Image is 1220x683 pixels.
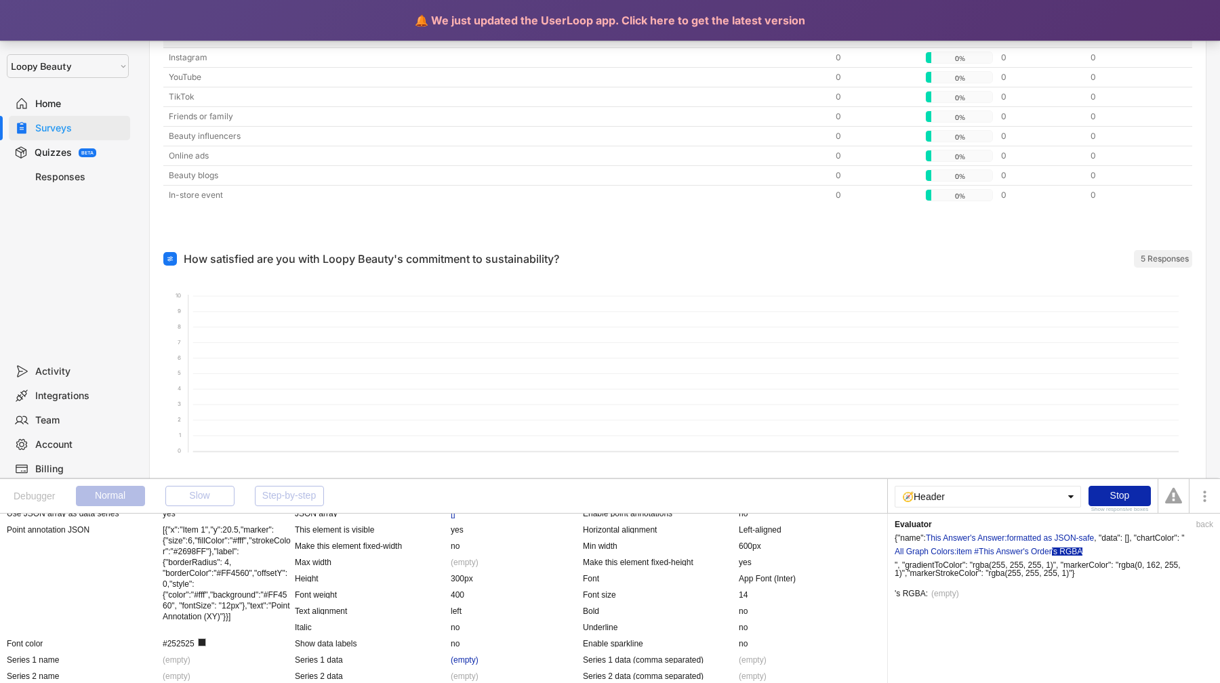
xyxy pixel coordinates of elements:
div: [{"x":"Item 1","y":20.5,"marker":{"size":6,"fillColor":"#fff","strokeColor":"#2698FF"},"label":{"... [163,524,291,622]
div: Left-aligned [739,524,781,535]
div: ], "chartColor": " [1127,534,1185,542]
div: 0 [1091,189,1172,201]
tspan: 8 [178,323,181,330]
div: , "data": [ [1094,534,1127,542]
div: no [739,622,748,633]
div: 400 [451,589,464,600]
div: #252525 [163,638,195,649]
div: 0 [1001,110,1082,123]
div: In-store event [169,189,828,201]
div: All Graph Colors [895,547,954,556]
div: Series 1 data [295,655,451,663]
div: (empty) [451,671,479,682]
div: 0% [929,170,991,182]
div: 0% [929,190,991,202]
div: 🧭Header [895,486,1081,508]
div: 0 [836,189,917,201]
div: Series 2 data (comma separated) (optional) [583,671,739,680]
div: 0 [836,71,917,83]
div: Bold [583,606,739,615]
div: Evaluator [895,520,932,529]
div: 0 [836,110,917,123]
div: 0 [1001,91,1082,103]
tspan: 10 [176,292,181,299]
div: Show data labels [295,638,451,647]
div: no [451,541,460,552]
div: back [1196,520,1213,529]
div: 0 [836,91,917,103]
div: :formatted as JSON-safe [1004,534,1094,542]
img: Number Score [166,255,174,263]
div: App Font (Inter) [739,573,796,584]
div: left [451,606,462,617]
div: BETA [81,150,94,155]
div: 0% [929,131,991,143]
div: Series 1 name [7,655,163,663]
div: Stop [1089,486,1151,506]
div: (empty) [163,655,190,665]
div: 0 [1091,130,1172,142]
tspan: 4 [178,385,181,392]
div: yes [739,557,752,568]
div: YouTube [169,71,828,83]
div: (empty) [451,557,479,568]
div: 's Answer [970,534,1004,542]
div: no [739,606,748,617]
div: 0 [836,150,917,162]
div: Activity [35,365,125,378]
div: Underline [583,622,739,631]
div: ", "gradientToColor": "rgba(255, 255, 255, 1)", "markerColor": "rgba(0, 162, 255, 1)","markerStro... [895,561,1213,577]
div: 's Order [1023,547,1051,556]
tspan: 7 [178,339,181,346]
div: 600px [739,541,761,552]
div: 0 [836,130,917,142]
div: Billing [35,463,125,476]
div: Italic [295,622,451,631]
div: Series 1 data (comma separated) (optional) [583,655,739,663]
tspan: 1 [179,432,181,438]
div: Point annotation JSON [7,524,163,533]
div: Font size [583,589,739,598]
div: Show responsive boxes [1089,507,1151,512]
div: Series 2 name [7,671,163,680]
div: Text alignment [295,606,451,615]
div: Horizontal alignment [583,524,739,533]
div: This Answer [926,534,970,542]
div: {"name": [895,534,926,542]
div: 0% [929,52,991,64]
div: Responses [35,171,125,184]
div: 0 [1091,150,1172,162]
div: 5 Responses [1141,253,1189,264]
div: Make this element fixed-width [295,541,451,550]
div: 's RGBA: [895,589,928,598]
div: no [739,638,748,649]
div: no [451,622,460,633]
div: 0 [1001,130,1082,142]
div: Enable sparkline [583,638,739,647]
div: yes [163,508,176,519]
div: Make this element fixed-height [583,557,739,566]
div: 0 [836,51,917,64]
div: no [451,638,460,649]
div: :item # [954,547,979,556]
div: Home [35,98,125,110]
div: 0 [1001,189,1082,201]
div: Beauty blogs [169,169,828,182]
div: 0% [929,72,991,84]
div: 0 [836,169,917,182]
div: 14 [739,589,748,600]
div: (empty) [931,589,959,598]
div: (empty) [163,671,190,682]
div: (empty) [451,655,479,665]
div: Account [35,438,125,451]
div: Beauty influencers [169,130,828,142]
div: Height [295,573,451,582]
div: Quizzes [35,146,72,159]
div: 0 [1091,71,1172,83]
tspan: 3 [178,400,181,407]
div: (empty) [739,671,767,682]
tspan: 9 [178,308,181,314]
div: How satisfied are you with Loopy Beauty's commitment to sustainability? [184,251,559,267]
div: (empty) [739,655,767,665]
div: 0 [1091,51,1172,64]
